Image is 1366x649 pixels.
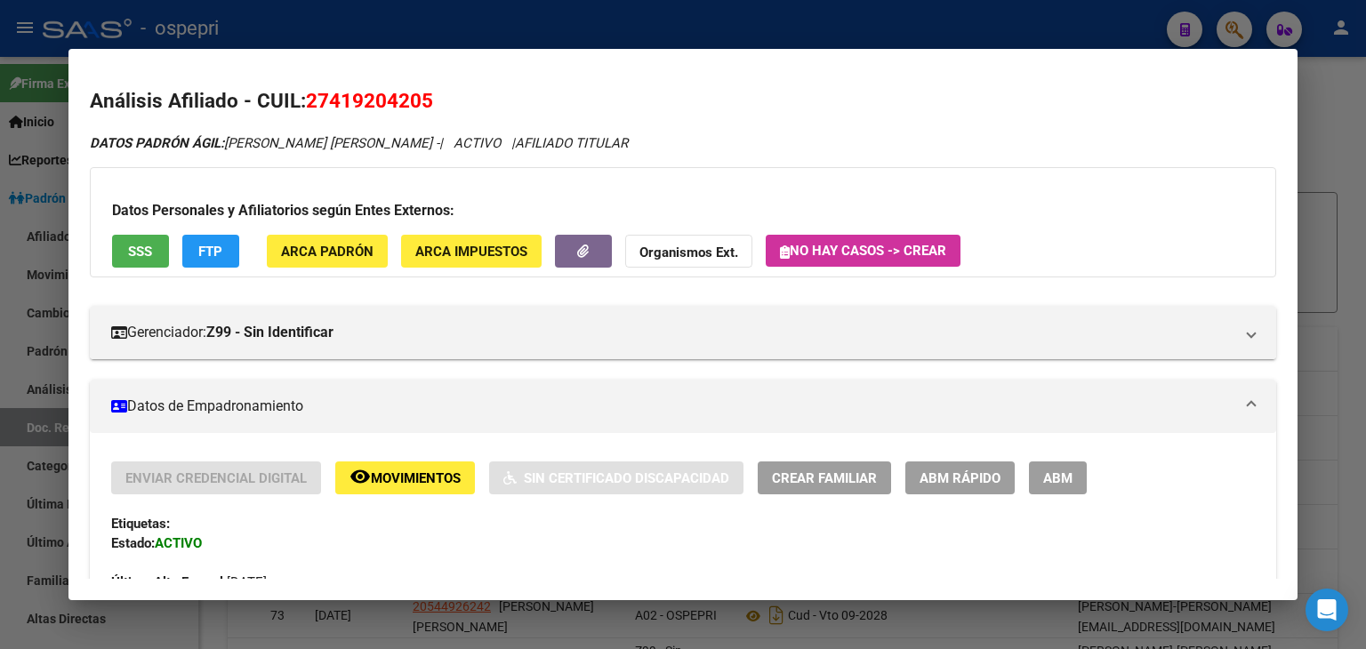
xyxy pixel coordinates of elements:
[489,461,743,494] button: Sin Certificado Discapacidad
[625,235,752,268] button: Organismos Ext.
[639,244,738,260] strong: Organismos Ext.
[90,135,439,151] span: [PERSON_NAME] [PERSON_NAME] -
[515,135,628,151] span: AFILIADO TITULAR
[758,461,891,494] button: Crear Familiar
[111,574,267,590] span: [DATE]
[111,516,170,532] strong: Etiquetas:
[111,322,1233,343] mat-panel-title: Gerenciador:
[90,306,1276,359] mat-expansion-panel-header: Gerenciador:Z99 - Sin Identificar
[125,470,307,486] span: Enviar Credencial Digital
[90,380,1276,433] mat-expansion-panel-header: Datos de Empadronamiento
[206,322,333,343] strong: Z99 - Sin Identificar
[281,244,374,260] span: ARCA Padrón
[90,86,1276,116] h2: Análisis Afiliado - CUIL:
[920,470,1000,486] span: ABM Rápido
[371,470,461,486] span: Movimientos
[766,235,960,267] button: No hay casos -> Crear
[112,235,169,268] button: SSS
[198,244,222,260] span: FTP
[350,466,371,487] mat-icon: remove_red_eye
[90,135,224,151] strong: DATOS PADRÓN ÁGIL:
[112,200,1254,221] h3: Datos Personales y Afiliatorios según Entes Externos:
[306,89,433,112] span: 27419204205
[524,470,729,486] span: Sin Certificado Discapacidad
[111,574,227,590] strong: Última Alta Formal:
[1029,461,1087,494] button: ABM
[1043,470,1073,486] span: ABM
[128,244,152,260] span: SSS
[780,243,946,259] span: No hay casos -> Crear
[335,461,475,494] button: Movimientos
[182,235,239,268] button: FTP
[267,235,388,268] button: ARCA Padrón
[111,535,155,551] strong: Estado:
[111,461,321,494] button: Enviar Credencial Digital
[401,235,542,268] button: ARCA Impuestos
[905,461,1015,494] button: ABM Rápido
[772,470,877,486] span: Crear Familiar
[111,396,1233,417] mat-panel-title: Datos de Empadronamiento
[90,135,628,151] i: | ACTIVO |
[1306,589,1348,631] div: Open Intercom Messenger
[155,535,202,551] strong: ACTIVO
[415,244,527,260] span: ARCA Impuestos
